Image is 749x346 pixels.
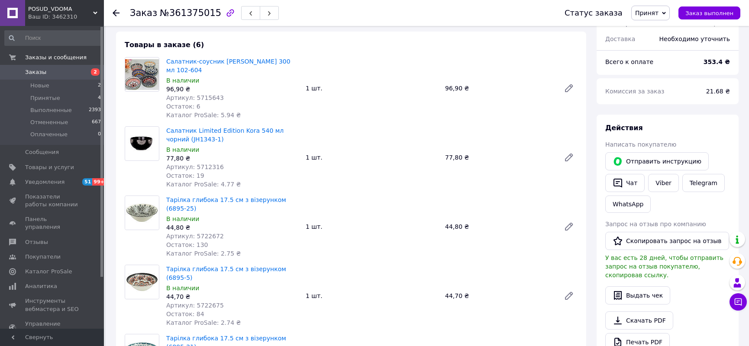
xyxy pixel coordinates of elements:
span: В наличии [166,77,199,84]
a: Редактировать [560,218,578,235]
span: Сообщения [25,148,59,156]
span: Выполненные [30,106,72,114]
span: У вас есть 28 дней, чтобы отправить запрос на отзыв покупателю, скопировав ссылку. [605,254,723,279]
a: Тарілка глибока 17.5 см з візерунком (6895-25) [166,196,286,212]
button: Выдать чек [605,286,670,304]
div: 96,90 ₴ [442,82,557,94]
div: Необходимо уточнить [654,29,735,48]
div: 1 шт. [302,151,442,163]
span: Инструменты вебмастера и SEO [25,297,80,313]
span: Товары и услуги [25,163,74,171]
div: 1 шт. [302,290,442,302]
span: Новые [30,82,49,90]
a: Тарілка глибока 17.5 см з візерунком (6895-5) [166,266,286,281]
span: Каталог ProSale: 5.94 ₴ [166,112,241,119]
button: Скопировать запрос на отзыв [605,232,729,250]
div: 1 шт. [302,221,442,233]
span: Каталог ProSale [25,268,72,276]
span: 2 [98,82,101,90]
span: Товары в заказе (6) [125,41,204,49]
span: Артикул: 5722672 [166,233,224,240]
div: 96,90 ₴ [166,85,299,93]
span: Каталог ProSale: 2.75 ₴ [166,250,241,257]
span: Артикул: 5712316 [166,163,224,170]
button: Чат [605,174,645,192]
span: В наличии [166,285,199,292]
span: Управление сайтом [25,320,80,336]
span: Написать покупателю [605,141,676,148]
span: В наличии [166,146,199,153]
a: Салатник Limited Edition Kora 540 мл чорний (JH1343-1) [166,127,284,143]
span: Остаток: 6 [166,103,200,110]
input: Поиск [4,30,102,46]
a: Telegram [682,174,725,192]
div: 44,70 ₴ [166,292,299,301]
span: Доставка [605,35,635,42]
span: 2393 [89,106,101,114]
img: Тарілка глибока 17.5 см з візерунком (6895-25) [125,196,159,230]
span: Артикул: 5722675 [166,302,224,309]
span: Принятые [30,94,60,102]
a: Редактировать [560,149,578,166]
span: 4 [98,94,101,102]
a: Салатник-cоусник [PERSON_NAME] 300 мл 102-604 [166,58,291,74]
div: Вернуться назад [113,9,119,17]
span: Покупатели [25,253,61,261]
div: 77,80 ₴ [442,151,557,163]
span: Остаток: 130 [166,241,208,248]
span: Всего к оплате [605,58,653,65]
div: 44,80 ₴ [166,223,299,232]
span: В наличии [166,215,199,222]
a: WhatsApp [605,195,651,213]
span: Заказы [25,68,46,76]
div: Ваш ID: 3462310 [28,13,104,21]
span: 99+ [92,178,107,186]
span: Аналитика [25,282,57,290]
span: Артикул: 5715643 [166,94,224,101]
span: Действия [605,124,643,132]
button: Отправить инструкцию [605,152,709,170]
span: Запрос на отзыв про компанию [605,221,706,227]
span: Каталог ProSale: 2.74 ₴ [166,319,241,326]
span: 667 [92,119,101,126]
a: Редактировать [560,287,578,304]
span: POSUD_VDOMA [28,5,93,13]
a: Редактировать [560,80,578,97]
img: Салатник Limited Edition Kora 540 мл чорний (JH1343-1) [125,130,159,158]
span: 21.68 ₴ [706,88,730,95]
img: Тарілка глибока 17.5 см з візерунком (6895-5) [125,265,159,299]
span: Принят [635,10,659,16]
span: 0 [98,131,101,138]
span: №361375015 [160,8,221,18]
span: 2 [91,68,100,76]
div: 1 шт. [302,82,442,94]
b: 353.4 ₴ [704,58,730,65]
div: 44,70 ₴ [442,290,557,302]
span: Отзывы [25,238,48,246]
span: Остаток: 84 [166,311,204,317]
a: Скачать PDF [605,311,673,330]
a: Viber [648,174,678,192]
span: Каталог ProSale: 4.77 ₴ [166,181,241,188]
span: Заказ выполнен [685,10,733,16]
span: 51 [82,178,92,186]
span: Заказы и сообщения [25,54,87,61]
button: Чат с покупателем [730,293,747,311]
div: 77,80 ₴ [166,154,299,163]
span: Отмененные [30,119,68,126]
div: Статус заказа [565,9,623,17]
span: Показатели работы компании [25,193,80,208]
span: Остаток: 19 [166,172,204,179]
button: Заказ выполнен [678,6,740,19]
img: Салатник-cоусник Olens Тригір'я 300 мл 102-604 [125,59,159,90]
span: Панель управления [25,215,80,231]
span: Заказ [130,8,157,18]
span: Оплаченные [30,131,68,138]
div: 44,80 ₴ [442,221,557,233]
span: Комиссия за заказ [605,88,665,95]
span: Уведомления [25,178,65,186]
